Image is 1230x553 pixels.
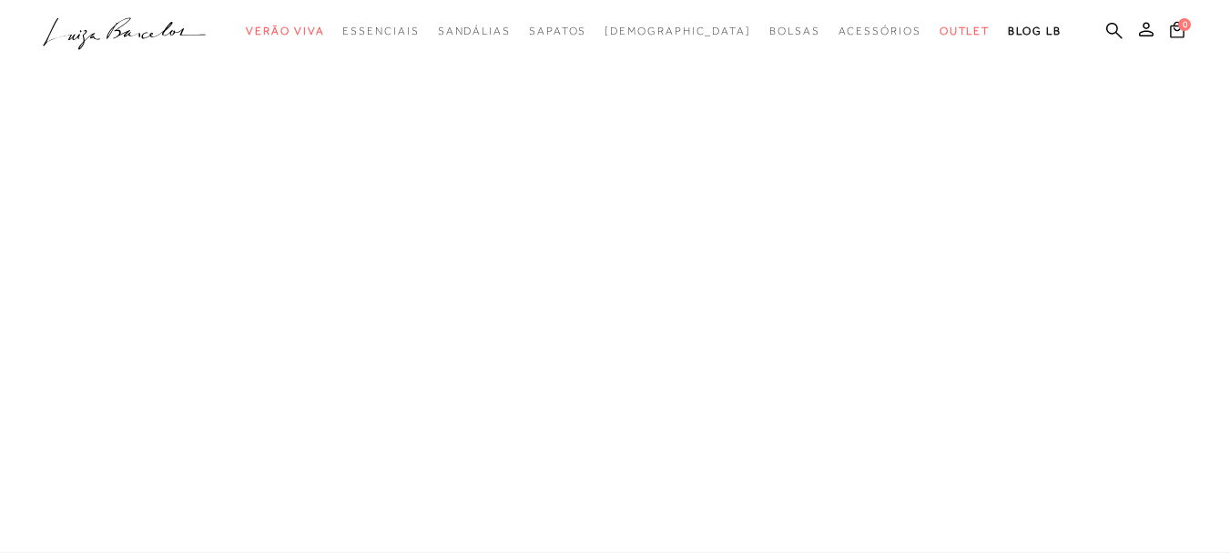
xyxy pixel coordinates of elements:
span: 0 [1178,18,1191,31]
a: BLOG LB [1008,15,1061,48]
span: Acessórios [839,25,921,37]
span: Verão Viva [246,25,324,37]
span: BLOG LB [1008,25,1061,37]
a: categoryNavScreenReaderText [940,15,991,48]
a: categoryNavScreenReaderText [438,15,511,48]
a: categoryNavScreenReaderText [342,15,419,48]
button: 0 [1164,20,1190,45]
span: Outlet [940,25,991,37]
span: Sandálias [438,25,511,37]
span: Bolsas [769,25,820,37]
a: categoryNavScreenReaderText [529,15,586,48]
a: categoryNavScreenReaderText [769,15,820,48]
a: categoryNavScreenReaderText [246,15,324,48]
span: Essenciais [342,25,419,37]
span: [DEMOGRAPHIC_DATA] [605,25,751,37]
a: noSubCategoriesText [605,15,751,48]
span: Sapatos [529,25,586,37]
a: categoryNavScreenReaderText [839,15,921,48]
